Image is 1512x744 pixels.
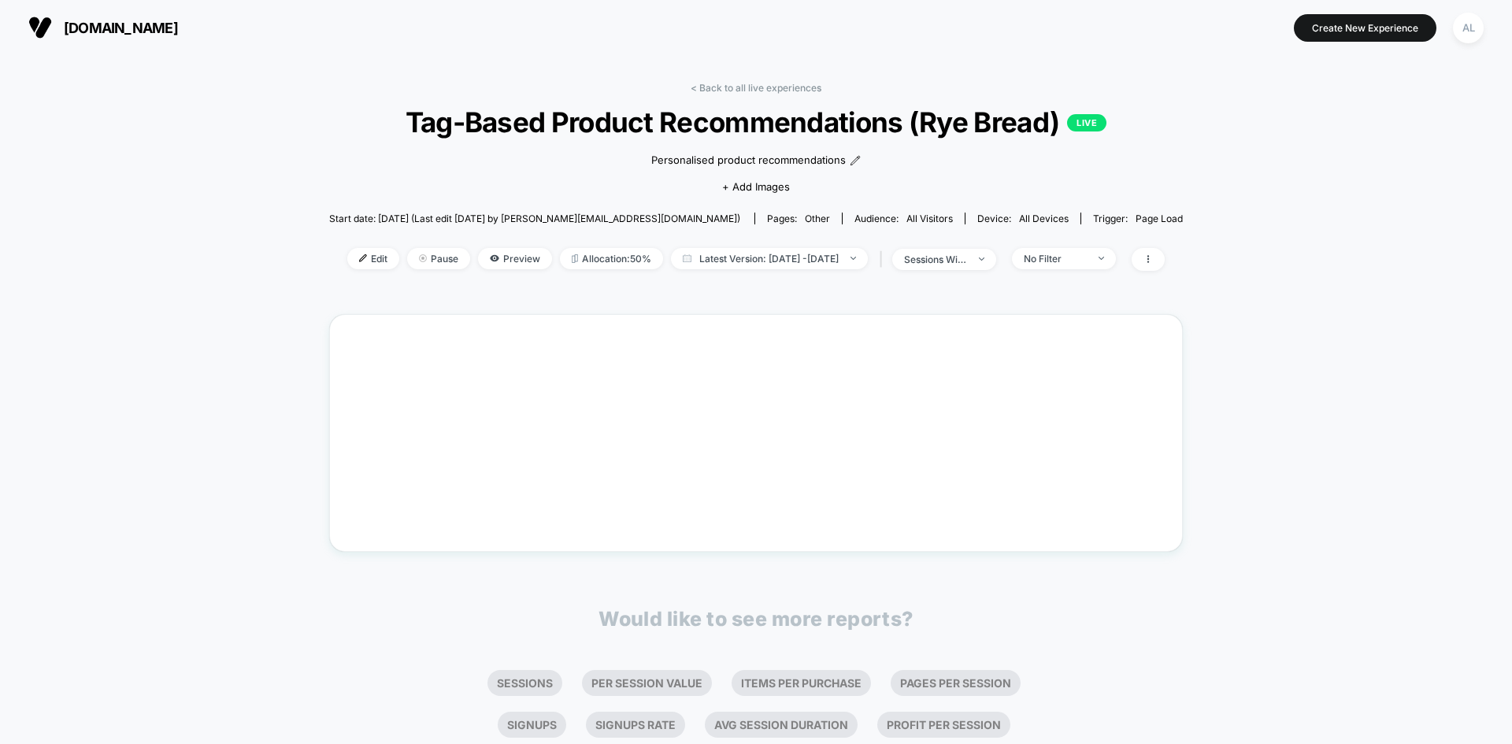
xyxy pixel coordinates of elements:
div: AL [1453,13,1484,43]
button: Create New Experience [1294,14,1436,42]
img: calendar [683,254,691,262]
a: < Back to all live experiences [691,82,821,94]
li: Profit Per Session [877,712,1010,738]
button: AL [1448,12,1488,44]
img: end [979,257,984,261]
div: Audience: [854,213,953,224]
img: end [419,254,427,262]
img: end [850,257,856,260]
img: Visually logo [28,16,52,39]
p: Would like to see more reports? [598,607,913,631]
span: all devices [1019,213,1069,224]
p: LIVE [1067,114,1106,131]
span: Tag-Based Product Recommendations (Rye Bread) [372,105,1140,139]
li: Signups [498,712,566,738]
span: | [876,248,892,271]
img: edit [359,254,367,262]
li: Sessions [487,670,562,696]
span: Edit [347,248,399,269]
div: sessions with impression [904,254,967,265]
span: + Add Images [722,180,790,193]
span: Latest Version: [DATE] - [DATE] [671,248,868,269]
span: All Visitors [906,213,953,224]
li: Items Per Purchase [732,670,871,696]
li: Signups Rate [586,712,685,738]
div: No Filter [1024,253,1087,265]
li: Avg Session Duration [705,712,858,738]
span: other [805,213,830,224]
img: rebalance [572,254,578,263]
span: Start date: [DATE] (Last edit [DATE] by [PERSON_NAME][EMAIL_ADDRESS][DOMAIN_NAME]) [329,213,740,224]
div: Trigger: [1093,213,1183,224]
span: Pause [407,248,470,269]
span: Preview [478,248,552,269]
span: Personalised product recommendations [651,153,846,168]
span: Allocation: 50% [560,248,663,269]
li: Pages Per Session [891,670,1021,696]
img: end [1099,257,1104,260]
span: Page Load [1136,213,1183,224]
span: [DOMAIN_NAME] [64,20,178,36]
li: Per Session Value [582,670,712,696]
div: Pages: [767,213,830,224]
span: Device: [965,213,1080,224]
button: [DOMAIN_NAME] [24,15,183,40]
